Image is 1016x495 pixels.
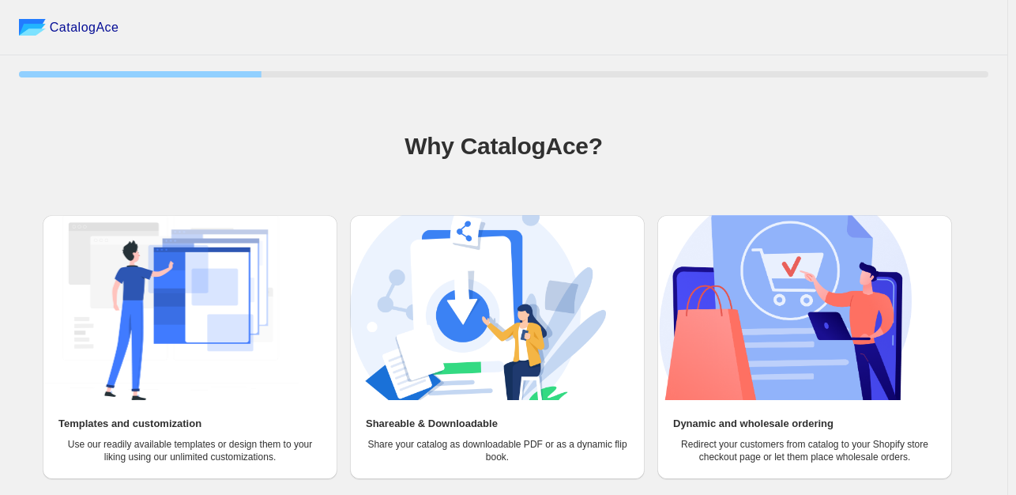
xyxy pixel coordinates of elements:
[350,215,606,400] img: Shareable & Downloadable
[58,416,201,432] h2: Templates and customization
[673,416,833,432] h2: Dynamic and wholesale ordering
[673,438,936,463] p: Redirect your customers from catalog to your Shopify store checkout page or let them place wholes...
[50,20,119,36] span: CatalogAce
[366,438,629,463] p: Share your catalog as downloadable PDF or as a dynamic flip book.
[19,19,46,36] img: catalog ace
[43,215,299,400] img: Templates and customization
[19,130,988,162] h1: Why CatalogAce?
[657,215,913,400] img: Dynamic and wholesale ordering
[58,438,322,463] p: Use our readily available templates or design them to your liking using our unlimited customizati...
[366,416,498,432] h2: Shareable & Downloadable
